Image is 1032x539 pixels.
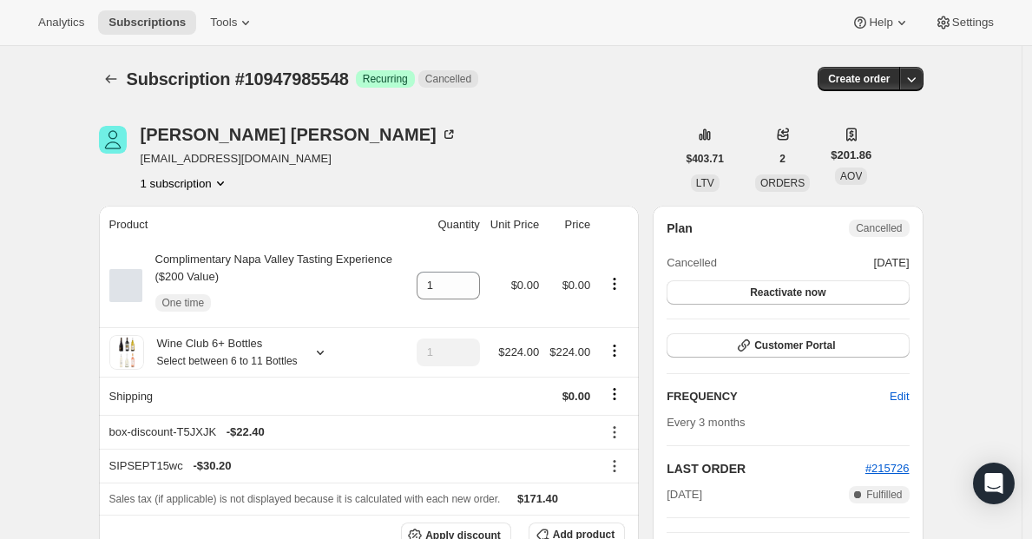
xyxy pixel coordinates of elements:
th: Unit Price [485,206,544,244]
span: Create order [828,72,890,86]
span: Sales tax (if applicable) is not displayed because it is calculated with each new order. [109,493,501,505]
div: [PERSON_NAME] [PERSON_NAME] [141,126,457,143]
button: Create order [818,67,900,91]
button: Edit [879,383,919,411]
div: Open Intercom Messenger [973,463,1015,504]
span: $403.71 [687,152,724,166]
span: $171.40 [517,492,558,505]
span: - $30.20 [193,457,231,475]
span: Robert Dean [99,126,127,154]
span: Every 3 months [667,416,745,429]
span: $224.00 [549,345,590,358]
h2: FREQUENCY [667,388,890,405]
span: $224.00 [498,345,539,358]
button: Product actions [601,274,628,293]
span: [DATE] [667,486,702,503]
a: #215726 [865,462,910,475]
span: Customer Portal [754,339,835,352]
span: Edit [890,388,909,405]
span: Help [869,16,892,30]
small: Select between 6 to 11 Bottles [157,355,298,367]
span: $0.00 [562,390,591,403]
span: Cancelled [667,254,717,272]
span: [EMAIL_ADDRESS][DOMAIN_NAME] [141,150,457,168]
span: Cancelled [856,221,902,235]
button: Tools [200,10,265,35]
div: SIPSEPT15wc [109,457,591,475]
span: LTV [696,177,714,189]
div: Wine Club 6+ Bottles [144,335,298,370]
span: Cancelled [425,72,471,86]
span: AOV [840,170,862,182]
button: Reactivate now [667,280,909,305]
div: box-discount-T5JXJK [109,424,591,441]
span: Tools [210,16,237,30]
th: Quantity [411,206,485,244]
button: $403.71 [676,147,734,171]
span: [DATE] [874,254,910,272]
span: 2 [779,152,786,166]
span: One time [162,296,205,310]
span: Reactivate now [750,286,825,299]
button: #215726 [865,460,910,477]
button: Product actions [141,174,229,192]
h2: Plan [667,220,693,237]
span: ORDERS [760,177,805,189]
h2: LAST ORDER [667,460,865,477]
span: $0.00 [562,279,591,292]
button: Subscriptions [99,67,123,91]
th: Price [544,206,595,244]
button: Help [841,10,920,35]
span: Fulfilled [866,488,902,502]
button: Shipping actions [601,385,628,404]
th: Product [99,206,411,244]
button: Product actions [601,341,628,360]
span: $201.86 [831,147,871,164]
span: Subscription #10947985548 [127,69,349,89]
button: Analytics [28,10,95,35]
button: 2 [769,147,796,171]
button: Subscriptions [98,10,196,35]
button: Settings [924,10,1004,35]
span: $0.00 [511,279,540,292]
span: - $22.40 [227,424,265,441]
div: Complimentary Napa Valley Tasting Experience ($200 Value) [142,251,406,320]
th: Shipping [99,377,411,415]
span: Subscriptions [108,16,186,30]
span: Recurring [363,72,408,86]
span: Analytics [38,16,84,30]
button: Customer Portal [667,333,909,358]
span: Settings [952,16,994,30]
